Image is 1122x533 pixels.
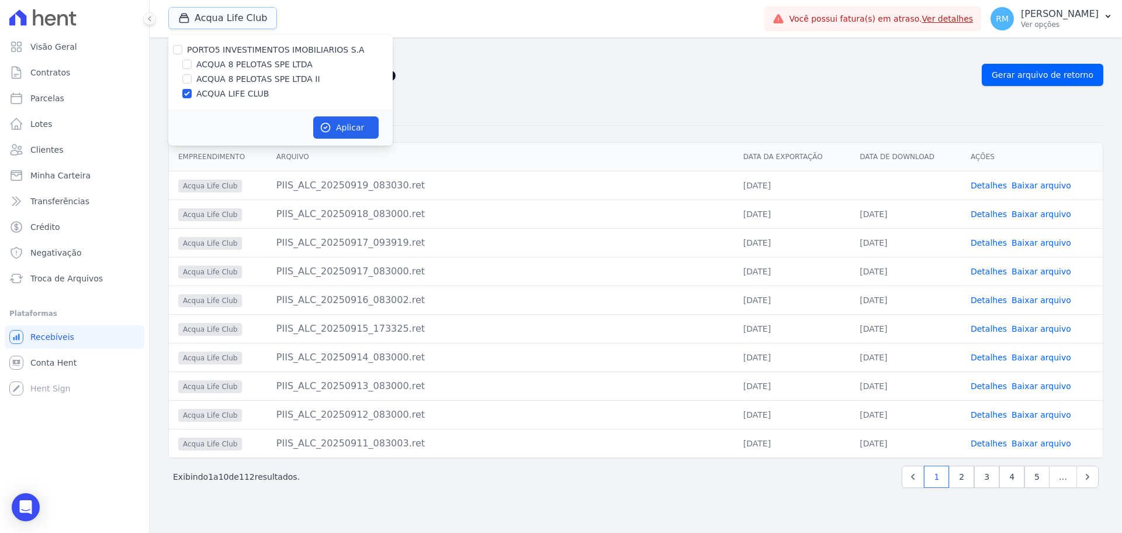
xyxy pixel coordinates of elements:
[1021,20,1099,29] p: Ver opções
[850,257,961,286] td: [DATE]
[5,87,144,110] a: Parcelas
[971,209,1007,219] a: Detalhes
[971,267,1007,276] a: Detalhes
[5,112,144,136] a: Lotes
[5,215,144,239] a: Crédito
[5,241,144,264] a: Negativação
[276,436,725,451] div: PIIS_ALC_20250911_083003.ret
[30,221,60,233] span: Crédito
[971,295,1007,305] a: Detalhes
[789,13,973,25] span: Você possui fatura(s) em atraso.
[5,267,144,290] a: Troca de Arquivos
[30,118,53,130] span: Lotes
[178,323,242,336] span: Acqua Life Club
[30,92,64,104] span: Parcelas
[208,472,213,482] span: 1
[971,353,1007,362] a: Detalhes
[850,143,961,171] th: Data de Download
[1012,439,1071,448] a: Baixar arquivo
[5,190,144,213] a: Transferências
[12,493,40,521] div: Open Intercom Messenger
[30,247,82,259] span: Negativação
[1024,466,1050,488] a: 5
[30,41,77,53] span: Visão Geral
[1012,295,1071,305] a: Baixar arquivo
[734,171,850,200] td: [DATE]
[178,409,242,422] span: Acqua Life Club
[924,466,949,488] a: 1
[196,73,320,85] label: ACQUA 8 PELOTAS SPE LTDA II
[30,273,103,284] span: Troca de Arquivos
[9,307,140,321] div: Plataformas
[239,472,255,482] span: 112
[1021,8,1099,20] p: [PERSON_NAME]
[850,343,961,372] td: [DATE]
[996,15,1009,23] span: RM
[276,322,725,336] div: PIIS_ALC_20250915_173325.ret
[30,331,74,343] span: Recebíveis
[178,266,242,278] span: Acqua Life Club
[168,7,277,29] button: Acqua Life Club
[276,293,725,307] div: PIIS_ALC_20250916_083002.ret
[1012,324,1071,333] a: Baixar arquivo
[276,350,725,364] div: PIIS_ALC_20250914_083000.ret
[1012,209,1071,219] a: Baixar arquivo
[734,400,850,429] td: [DATE]
[168,64,972,85] h2: Exportações de Retorno
[949,466,974,488] a: 2
[734,343,850,372] td: [DATE]
[187,45,365,54] label: PORTO5 INVESTIMENTOS IMOBILIARIOS S.A
[1012,238,1071,247] a: Baixar arquivo
[981,2,1122,35] button: RM [PERSON_NAME] Ver opções
[971,439,1007,448] a: Detalhes
[168,47,1103,59] nav: Breadcrumb
[971,324,1007,333] a: Detalhes
[173,471,300,483] p: Exibindo a de resultados.
[276,408,725,422] div: PIIS_ALC_20250912_083000.ret
[196,59,313,71] label: ACQUA 8 PELOTAS SPE LTDA
[734,143,850,171] th: Data da Exportação
[1012,353,1071,362] a: Baixar arquivo
[219,472,229,482] span: 10
[992,69,1093,81] span: Gerar arquivo de retorno
[5,164,144,187] a: Minha Carteira
[971,181,1007,190] a: Detalhes
[850,200,961,228] td: [DATE]
[734,314,850,343] td: [DATE]
[5,325,144,349] a: Recebíveis
[178,208,242,221] span: Acqua Life Club
[922,14,974,23] a: Ver detalhes
[30,67,70,78] span: Contratos
[313,116,379,139] button: Aplicar
[178,294,242,307] span: Acqua Life Club
[196,88,269,100] label: ACQUA LIFE CLUB
[974,466,999,488] a: 3
[5,138,144,161] a: Clientes
[1049,466,1077,488] span: …
[30,357,77,369] span: Conta Hent
[30,170,91,181] span: Minha Carteira
[850,372,961,400] td: [DATE]
[276,236,725,250] div: PIIS_ALC_20250917_093919.ret
[850,228,961,257] td: [DATE]
[276,264,725,278] div: PIIS_ALC_20250917_083000.ret
[1076,466,1099,488] a: Next
[178,180,242,192] span: Acqua Life Club
[850,314,961,343] td: [DATE]
[734,372,850,400] td: [DATE]
[971,381,1007,391] a: Detalhes
[1012,267,1071,276] a: Baixar arquivo
[5,61,144,84] a: Contratos
[734,286,850,314] td: [DATE]
[276,178,725,192] div: PIIS_ALC_20250919_083030.ret
[30,144,63,156] span: Clientes
[267,143,734,171] th: Arquivo
[276,379,725,393] div: PIIS_ALC_20250913_083000.ret
[734,257,850,286] td: [DATE]
[30,195,89,207] span: Transferências
[734,228,850,257] td: [DATE]
[902,466,924,488] a: Previous
[178,352,242,364] span: Acqua Life Club
[971,410,1007,419] a: Detalhes
[971,238,1007,247] a: Detalhes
